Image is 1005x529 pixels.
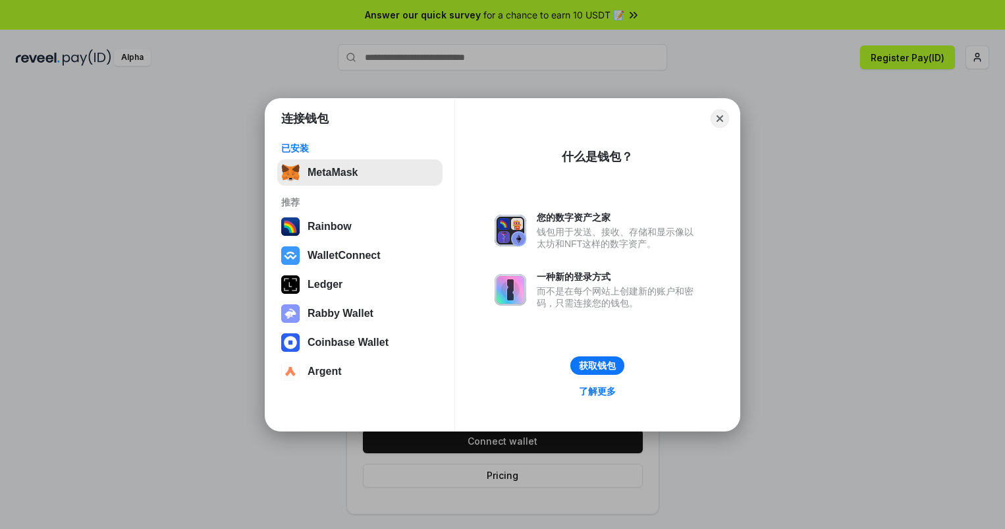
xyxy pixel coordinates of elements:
button: Argent [277,358,443,385]
div: 已安装 [281,142,439,154]
img: svg+xml,%3Csvg%20width%3D%2228%22%20height%3D%2228%22%20viewBox%3D%220%200%2028%2028%22%20fill%3D... [281,362,300,381]
img: svg+xml,%3Csvg%20xmlns%3D%22http%3A%2F%2Fwww.w3.org%2F2000%2Fsvg%22%20fill%3D%22none%22%20viewBox... [495,215,526,246]
div: MetaMask [308,167,358,179]
img: svg+xml,%3Csvg%20width%3D%22120%22%20height%3D%22120%22%20viewBox%3D%220%200%20120%20120%22%20fil... [281,217,300,236]
div: 钱包用于发送、接收、存储和显示像以太坊和NFT这样的数字资产。 [537,226,700,250]
button: Rabby Wallet [277,300,443,327]
img: svg+xml,%3Csvg%20width%3D%2228%22%20height%3D%2228%22%20viewBox%3D%220%200%2028%2028%22%20fill%3D... [281,246,300,265]
button: Close [711,109,729,128]
button: Coinbase Wallet [277,329,443,356]
button: WalletConnect [277,242,443,269]
img: svg+xml,%3Csvg%20width%3D%2228%22%20height%3D%2228%22%20viewBox%3D%220%200%2028%2028%22%20fill%3D... [281,333,300,352]
div: Rabby Wallet [308,308,373,320]
button: 获取钱包 [570,356,624,375]
button: MetaMask [277,159,443,186]
div: 什么是钱包？ [562,149,633,165]
div: Argent [308,366,342,377]
img: svg+xml,%3Csvg%20xmlns%3D%22http%3A%2F%2Fwww.w3.org%2F2000%2Fsvg%22%20fill%3D%22none%22%20viewBox... [495,274,526,306]
div: 获取钱包 [579,360,616,372]
div: Coinbase Wallet [308,337,389,348]
div: 推荐 [281,196,439,208]
div: WalletConnect [308,250,381,262]
img: svg+xml,%3Csvg%20xmlns%3D%22http%3A%2F%2Fwww.w3.org%2F2000%2Fsvg%22%20width%3D%2228%22%20height%3... [281,275,300,294]
img: svg+xml,%3Csvg%20xmlns%3D%22http%3A%2F%2Fwww.w3.org%2F2000%2Fsvg%22%20fill%3D%22none%22%20viewBox... [281,304,300,323]
div: Ledger [308,279,342,291]
button: Ledger [277,271,443,298]
div: 您的数字资产之家 [537,211,700,223]
div: 了解更多 [579,385,616,397]
div: 一种新的登录方式 [537,271,700,283]
div: Rainbow [308,221,352,233]
div: 而不是在每个网站上创建新的账户和密码，只需连接您的钱包。 [537,285,700,309]
button: Rainbow [277,213,443,240]
a: 了解更多 [571,383,624,400]
h1: 连接钱包 [281,111,329,126]
img: svg+xml,%3Csvg%20fill%3D%22none%22%20height%3D%2233%22%20viewBox%3D%220%200%2035%2033%22%20width%... [281,163,300,182]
